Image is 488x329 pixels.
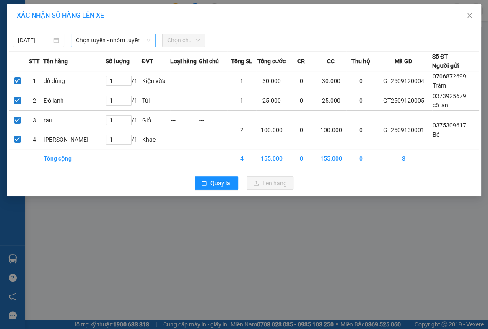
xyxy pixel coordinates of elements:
td: --- [199,130,227,149]
button: rollbackQuay lại [195,176,238,190]
span: 0706872699 [433,73,466,80]
td: 2 [26,91,43,111]
span: Bé [433,131,439,138]
td: 100.000 [256,111,287,149]
td: --- [199,91,227,111]
span: ĐVT [142,57,153,66]
td: rau [43,111,106,130]
td: --- [170,91,199,111]
span: rollback [201,180,207,187]
td: 155.000 [316,149,347,168]
td: 30.000 [316,71,347,91]
button: Close [458,4,481,28]
td: 25.000 [256,91,287,111]
span: STT [29,57,40,66]
span: Chọn chuyến [167,34,200,47]
td: Kiện vừa [142,71,170,91]
td: Tổng cộng [43,149,106,168]
span: cô lan [433,102,448,109]
span: CC [327,57,335,66]
td: GT2509130001 [375,111,432,149]
td: Khác [142,130,170,149]
span: Số lượng [106,57,130,66]
span: Quay lại [210,179,231,188]
span: Tổng SL [231,57,252,66]
td: 3 [375,149,432,168]
span: Mã GD [395,57,412,66]
td: 3 [26,111,43,130]
span: XÁC NHẬN SỐ HÀNG LÊN XE [17,11,104,19]
td: 1 [26,71,43,91]
td: 0 [287,91,315,111]
td: --- [170,111,199,130]
span: Thu hộ [351,57,370,66]
td: 25.000 [316,91,347,111]
td: 0 [287,111,315,149]
td: --- [199,71,227,91]
td: 0 [346,149,375,168]
td: / 1 [106,130,142,149]
span: Tổng cước [257,57,285,66]
td: 100.000 [316,111,347,149]
td: 1 [227,71,256,91]
td: 0 [346,71,375,91]
td: 4 [26,130,43,149]
td: GT2509120005 [375,91,432,111]
span: Loại hàng [170,57,197,66]
td: / 1 [106,71,142,91]
td: / 1 [106,111,142,130]
span: 0373925679 [433,93,466,99]
td: 155.000 [256,149,287,168]
button: uploadLên hàng [247,176,293,190]
span: close [466,12,473,19]
td: GT2509120004 [375,71,432,91]
td: 4 [227,149,256,168]
td: Đồ lạnh [43,91,106,111]
div: Số ĐT Người gửi [432,52,459,70]
span: Trâm [433,82,446,89]
td: 2 [227,111,256,149]
span: down [146,38,151,43]
td: Túi [142,91,170,111]
span: Ghi chú [199,57,219,66]
td: 0 [346,91,375,111]
td: --- [170,130,199,149]
td: 0 [287,149,315,168]
td: 0 [287,71,315,91]
td: 0 [346,111,375,149]
td: 1 [227,91,256,111]
td: Giỏ [142,111,170,130]
td: đồ dùng [43,71,106,91]
span: 0375309617 [433,122,466,129]
span: Tên hàng [43,57,68,66]
input: 13/09/2025 [18,36,52,45]
td: 30.000 [256,71,287,91]
td: --- [170,71,199,91]
span: CR [297,57,305,66]
span: Chọn tuyến - nhóm tuyến [76,34,150,47]
td: / 1 [106,91,142,111]
td: --- [199,111,227,130]
td: [PERSON_NAME] [43,130,106,149]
